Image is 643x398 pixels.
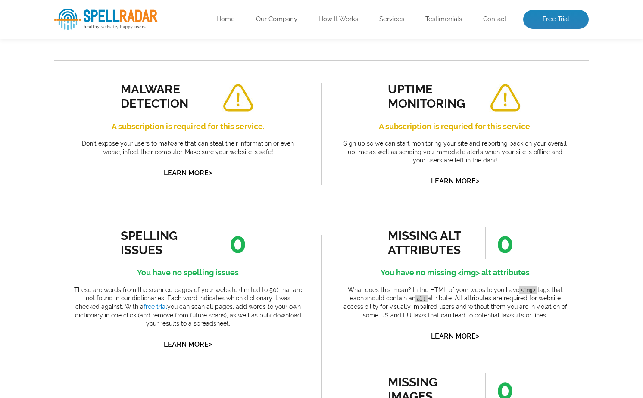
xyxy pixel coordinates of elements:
div: uptime monitoring [388,82,466,111]
a: Free Trial [523,10,589,29]
a: Our Company [256,15,297,24]
a: Learn More> [431,177,479,185]
div: spelling issues [121,229,199,257]
a: Testimonials [425,15,462,24]
span: > [476,330,479,342]
span: 0 [218,227,247,259]
p: Sign up so we can start monitoring your site and reporting back on your overall uptime as well as... [341,140,569,165]
span: > [209,338,212,350]
a: Learn More> [164,340,212,348]
img: alert [489,84,521,112]
div: malware detection [121,82,199,111]
span: > [209,167,212,179]
a: Learn More> [431,332,479,340]
span: 0 [485,227,514,259]
a: Contact [483,15,506,24]
p: What does this mean? In the HTML of your website you have tags that each should contain an attrib... [341,286,569,320]
a: Services [379,15,404,24]
p: These are words from the scanned pages of your website (limited to 50) that are not found in our ... [74,286,302,328]
h4: A subscription is requried for this service. [341,120,569,134]
h4: You have no missing <img> alt attributes [341,266,569,280]
span: > [476,175,479,187]
a: Learn More> [164,169,212,177]
h4: A subscription is required for this service. [74,120,302,134]
code: <img> [519,286,537,294]
p: Don’t expose your users to malware that can steal their information or even worse, infect their c... [74,140,302,156]
a: How It Works [318,15,358,24]
div: missing alt attributes [388,229,466,257]
img: alert [222,84,254,112]
img: SpellRadar [54,9,158,30]
a: free trial [144,303,167,310]
code: alt [415,295,428,303]
a: Home [216,15,235,24]
h4: You have no spelling issues [74,266,302,280]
